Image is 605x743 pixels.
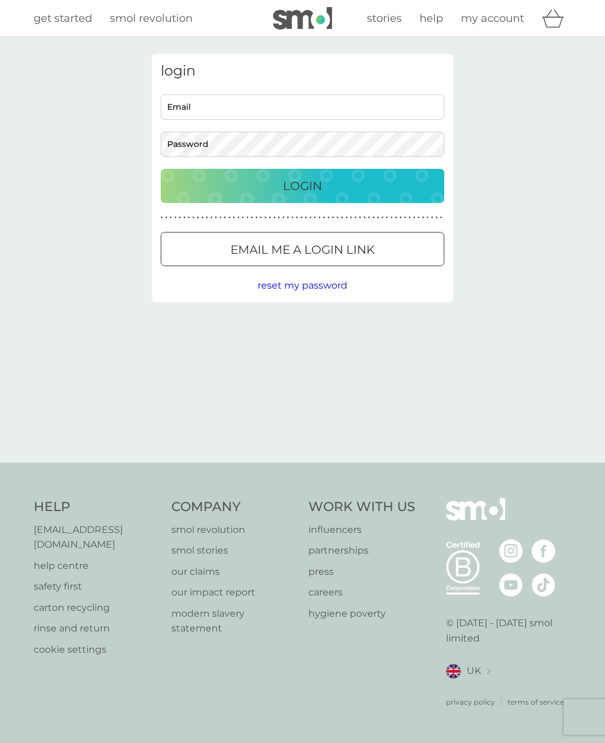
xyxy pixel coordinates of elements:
a: privacy policy [446,696,495,708]
p: ● [363,215,366,221]
p: ● [233,215,235,221]
a: my account [461,10,524,27]
p: ● [404,215,406,221]
p: ● [242,215,244,221]
a: [EMAIL_ADDRESS][DOMAIN_NAME] [34,522,160,552]
p: ● [391,215,393,221]
p: ● [382,215,384,221]
p: safety first [34,579,160,594]
p: ● [323,215,326,221]
p: ● [183,215,186,221]
a: smol revolution [110,10,193,27]
a: terms of service [508,696,564,708]
p: ● [408,215,411,221]
a: rinse and return [34,621,160,636]
p: ● [264,215,266,221]
p: ● [219,215,222,221]
a: stories [367,10,402,27]
p: ● [210,215,213,221]
p: ● [372,215,375,221]
p: ● [310,215,312,221]
p: ● [346,215,348,221]
span: stories [367,12,402,25]
a: hygiene poverty [308,606,415,621]
a: modern slavery statement [171,606,297,636]
a: help centre [34,558,160,574]
p: ● [350,215,352,221]
p: ● [215,215,217,221]
a: press [308,564,415,580]
a: carton recycling [34,600,160,616]
img: select a new location [487,668,490,675]
h4: Help [34,498,160,516]
p: ● [305,215,307,221]
img: smol [273,7,332,30]
a: our claims [171,564,297,580]
img: visit the smol Facebook page [532,539,555,563]
a: influencers [308,522,415,538]
p: ● [336,215,339,221]
p: ● [341,215,343,221]
img: visit the smol Instagram page [499,539,523,563]
a: partnerships [308,543,415,558]
p: ● [161,215,163,221]
h4: Work With Us [308,498,415,516]
p: ● [255,215,258,221]
p: ● [418,215,420,221]
img: visit the smol Youtube page [499,573,523,597]
p: smol revolution [171,522,297,538]
p: ● [278,215,280,221]
p: ● [440,215,443,221]
p: ● [327,215,330,221]
p: ● [174,215,177,221]
p: ● [228,215,230,221]
p: ● [296,215,298,221]
p: ● [274,215,276,221]
p: ● [318,215,321,221]
p: ● [427,215,429,221]
a: smol stories [171,543,297,558]
p: ● [165,215,168,221]
p: ● [359,215,362,221]
p: our impact report [171,585,297,600]
a: cookie settings [34,642,160,657]
p: © [DATE] - [DATE] smol limited [446,616,572,646]
p: ● [395,215,398,221]
p: ● [368,215,370,221]
p: ● [269,215,271,221]
a: help [419,10,443,27]
div: basket [542,6,571,30]
img: visit the smol Tiktok page [532,573,555,597]
p: ● [224,215,226,221]
p: ● [399,215,402,221]
p: ● [170,215,172,221]
p: Login [283,176,322,195]
h4: Company [171,498,297,516]
p: ● [431,215,434,221]
span: reset my password [258,280,347,291]
a: careers [308,585,415,600]
button: reset my password [258,278,347,293]
p: ● [332,215,334,221]
span: UK [467,663,481,679]
p: ● [260,215,262,221]
button: Login [161,169,444,203]
img: UK flag [446,664,461,679]
span: smol revolution [110,12,193,25]
p: ● [282,215,285,221]
p: ● [314,215,316,221]
a: get started [34,10,92,27]
p: ● [192,215,194,221]
p: ● [377,215,379,221]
